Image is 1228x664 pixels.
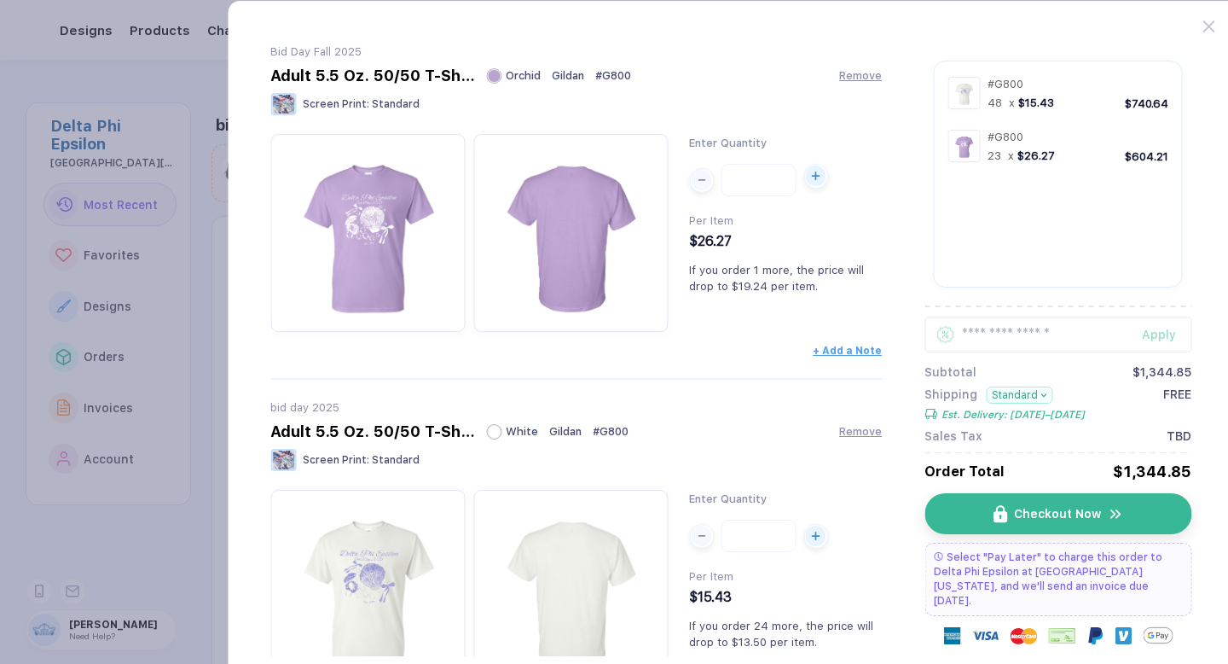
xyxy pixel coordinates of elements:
span: Screen Print : [303,454,369,466]
div: $604.21 [1125,150,1168,163]
span: # G800 [593,425,628,438]
img: pay later [934,552,942,561]
span: Standard [372,98,420,110]
button: Remove [839,425,882,438]
div: bid day 2025 [270,401,882,414]
img: 59891700-5b81-4f2d-91b9-773fe3cb08f6_nt_front_1742912084694.jpg [279,143,456,320]
div: Select "Pay Later" to charge this order to Delta Phi Epsilon at [GEOGRAPHIC_DATA][US_STATE], and ... [924,543,1191,616]
div: Apply [1142,328,1191,341]
span: Checkout Now [1014,507,1101,521]
img: Screen Print [270,93,296,115]
div: $1,344.85 [1132,365,1191,379]
span: Shipping [924,387,977,404]
button: Remove [839,69,882,82]
button: iconCheckout Nowicon [924,493,1191,534]
span: Est. Delivery: [DATE]–[DATE] [941,409,1085,421]
span: $26.27 [1017,149,1055,162]
img: express [943,627,960,644]
div: Bid Day Fall 2025 [270,45,882,58]
img: Paypal [1086,627,1103,644]
img: visa [971,622,999,649]
span: Enter Quantity [689,492,767,505]
span: # G800 [988,131,1023,143]
span: x [1009,96,1015,109]
span: Per Item [689,214,733,227]
span: # G800 [595,69,631,82]
span: Sales Tax [924,429,982,443]
img: icon [1108,506,1123,522]
span: $26.27 [689,233,732,249]
span: Gildan [549,425,582,438]
span: Orchid [506,69,541,82]
span: White [506,425,538,438]
span: 48 [988,96,1002,109]
img: Screen Print [270,449,296,471]
span: TBD [1167,429,1191,443]
span: Standard [372,454,420,466]
img: GPay [1143,620,1173,650]
img: cheque [1048,627,1075,644]
img: Venmo [1115,627,1132,644]
span: Screen Print : [303,98,369,110]
img: 59891700-5b81-4f2d-91b9-773fe3cb08f6_nt_back_1742912084698.jpg [482,143,659,320]
span: # G800 [988,78,1023,90]
button: + Add a Note [813,345,882,357]
span: $15.43 [1018,96,1054,109]
div: $740.64 [1125,97,1168,110]
img: master-card [1010,622,1037,649]
div: $1,344.85 [1113,463,1191,481]
span: Subtotal [924,365,976,379]
span: Per Item [689,570,733,583]
div: Adult 5.5 Oz. 50/50 T-Shirt [270,67,475,84]
span: Gildan [552,69,584,82]
span: Enter Quantity [689,137,767,149]
img: 59891700-5b81-4f2d-91b9-773fe3cb08f6_nt_front_1742912084694.jpg [952,133,977,159]
span: 23 [988,149,1001,162]
button: Apply [1121,317,1191,352]
div: Adult 5.5 Oz. 50/50 T-Shirt [270,422,475,440]
span: Order Total [924,463,1005,480]
img: 1580d8c5-9e44-4461-bf08-96beebae7bd1_nt_front_1742565409014.jpg [952,80,977,106]
span: $15.43 [689,589,732,605]
img: icon [993,505,1007,523]
button: Standard [986,387,1053,404]
span: FREE [1163,387,1191,421]
span: x [1008,149,1014,162]
span: If you order 24 more, the price will drop to $13.50 per item. [689,620,873,649]
span: If you order 1 more, the price will drop to $19.24 per item. [689,264,864,293]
